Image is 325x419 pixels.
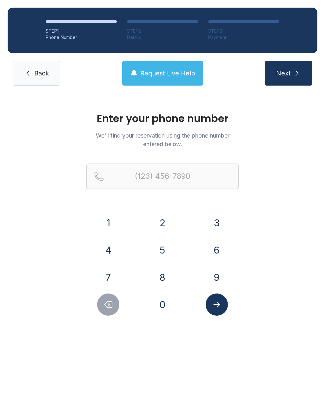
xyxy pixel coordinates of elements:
[206,212,228,234] button: 3
[86,113,239,124] h1: Enter your phone number
[97,239,119,261] button: 4
[97,212,119,234] button: 1
[86,131,239,148] p: We'll find your reservation using the phone number entered below.
[97,266,119,288] button: 7
[140,69,195,78] span: Request Live Help
[151,293,174,316] button: 0
[151,266,174,288] button: 8
[208,34,279,41] div: Payment
[86,164,239,189] input: Reservation phone number
[151,212,174,234] button: 2
[208,28,279,34] div: STEP 3
[206,293,228,316] button: Submit lookup form
[127,34,198,41] div: Details
[46,34,117,41] div: Phone Number
[206,239,228,261] button: 6
[127,28,198,34] div: STEP 2
[276,69,291,78] span: Next
[34,69,49,78] span: Back
[97,293,119,316] button: Delete number
[46,28,117,34] div: STEP 1
[151,239,174,261] button: 5
[206,266,228,288] button: 9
